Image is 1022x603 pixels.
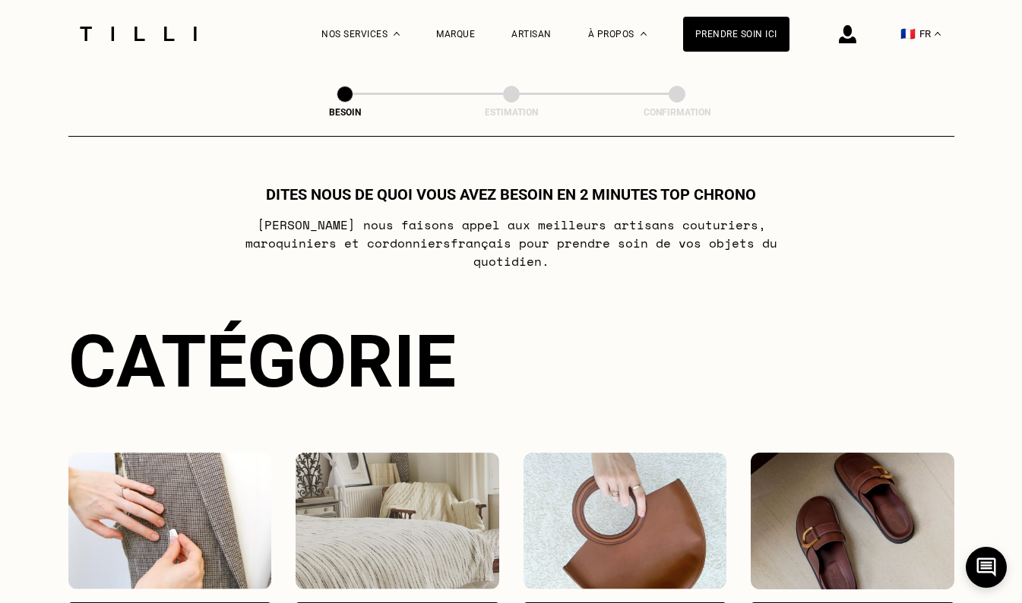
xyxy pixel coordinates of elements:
[751,453,954,589] img: Chaussures
[436,29,475,39] a: Marque
[683,17,789,52] a: Prendre soin ici
[524,453,727,589] img: Accessoires
[296,453,499,589] img: Intérieur
[74,27,202,41] img: Logo du service de couturière Tilli
[641,32,647,36] img: Menu déroulant à propos
[210,216,812,270] p: [PERSON_NAME] nous faisons appel aux meilleurs artisans couturiers , maroquiniers et cordonniers ...
[839,25,856,43] img: icône connexion
[266,185,756,204] h1: Dites nous de quoi vous avez besoin en 2 minutes top chrono
[68,319,954,404] div: Catégorie
[900,27,916,41] span: 🇫🇷
[68,453,272,589] img: Vêtements
[435,107,587,118] div: Estimation
[394,32,400,36] img: Menu déroulant
[935,32,941,36] img: menu déroulant
[511,29,552,39] a: Artisan
[601,107,753,118] div: Confirmation
[269,107,421,118] div: Besoin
